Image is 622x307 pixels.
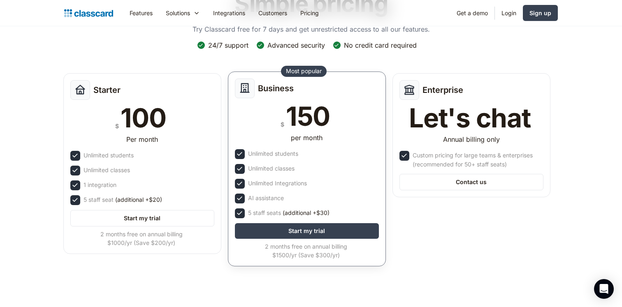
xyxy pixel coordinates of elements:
a: home [64,7,113,19]
div: Unlimited classes [248,164,295,173]
h2: Starter [93,85,121,95]
div: per month [291,133,323,143]
div: Unlimited classes [84,166,130,175]
div: Let's chat [409,105,531,131]
div: No credit card required [344,41,417,50]
div: Per month [126,134,158,144]
div: AI assistance [248,194,284,203]
div: Most popular [286,67,322,75]
a: Start my trial [235,223,379,239]
a: Start my trial [70,210,214,226]
a: Integrations [207,4,252,22]
a: Contact us [399,174,543,190]
div: $ [115,121,119,131]
a: Sign up [523,5,558,21]
div: Custom pricing for large teams & enterprises (recommended for 50+ staff seats) [413,151,542,169]
div: Unlimited Integrations [248,179,307,188]
h2: Business [258,83,294,93]
div: Sign up [529,9,551,17]
div: Solutions [159,4,207,22]
div: Unlimited students [248,149,298,158]
span: (additional +$20) [115,195,162,204]
div: 100 [121,105,166,131]
div: 2 months free on annual billing $1000/yr (Save $200/yr) [70,230,213,247]
div: 5 staff seat [84,195,162,204]
div: 5 staff seats [248,208,330,217]
div: 2 months free on annual billing $1500/yr (Save $300/yr) [235,242,377,259]
div: 24/7 support [208,41,248,50]
div: Open Intercom Messenger [594,279,614,299]
p: Try Classcard free for 7 days and get unrestricted access to all our features. [193,24,430,34]
a: Features [123,4,159,22]
h2: Enterprise [422,85,463,95]
div: 150 [286,103,330,129]
a: Customers [252,4,294,22]
a: Pricing [294,4,325,22]
div: 1 integration [84,180,116,189]
a: Login [495,4,523,22]
a: Get a demo [450,4,494,22]
div: Solutions [166,9,190,17]
div: $ [281,119,284,129]
span: (additional +$30) [283,208,330,217]
div: Annual billing only [443,134,500,144]
div: Unlimited students [84,151,134,160]
div: Advanced security [267,41,325,50]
